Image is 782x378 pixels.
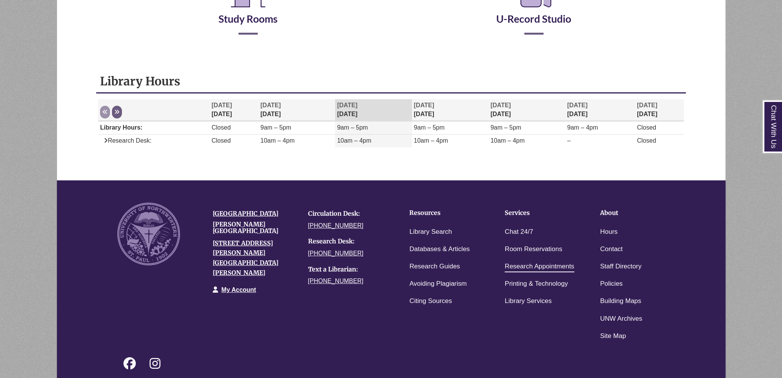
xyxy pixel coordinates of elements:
h4: Text a Librarian: [308,266,392,273]
span: [DATE] [490,102,511,108]
i: Follow on Instagram [150,357,160,370]
a: Contact [600,244,623,255]
a: Databases & Articles [409,244,470,255]
a: Building Maps [600,296,641,307]
span: 9am – 5pm [414,124,445,131]
span: 10am – 4pm [490,137,525,144]
a: Avoiding Plagiarism [409,278,467,290]
th: [DATE] [335,99,412,121]
a: Research Guides [409,261,460,272]
th: [DATE] [258,99,335,121]
th: [DATE] [635,99,684,121]
span: 10am – 4pm [337,137,371,144]
h4: Resources [409,210,481,216]
i: Follow on Facebook [123,357,136,370]
a: Hours [600,226,617,238]
a: UNW Archives [600,313,642,325]
a: Library Services [505,296,552,307]
img: UNW seal [117,203,180,265]
button: Previous week [100,106,110,118]
a: [PHONE_NUMBER] [308,222,363,229]
span: [DATE] [637,102,657,108]
span: Closed [212,124,231,131]
span: 9am – 5pm [337,124,368,131]
a: [STREET_ADDRESS][PERSON_NAME][GEOGRAPHIC_DATA][PERSON_NAME] [213,239,278,276]
a: Chat 24/7 [505,226,533,238]
span: – [567,137,570,144]
a: [PHONE_NUMBER] [308,278,363,284]
a: Room Reservations [505,244,562,255]
span: Closed [212,137,231,144]
h4: Services [505,210,576,216]
span: Closed [637,124,656,131]
a: Library Search [409,226,452,238]
div: Libchat [96,169,686,173]
span: 9am – 5pm [490,124,521,131]
span: 9am – 4pm [567,124,598,131]
a: Site Map [600,331,626,342]
a: Printing & Technology [505,278,568,290]
span: [DATE] [337,102,357,108]
h4: Research Desk: [308,238,392,245]
span: [DATE] [414,102,434,108]
span: [DATE] [212,102,232,108]
span: Closed [637,137,656,144]
span: [DATE] [260,102,281,108]
a: Research Appointments [505,261,574,272]
th: [DATE] [210,99,258,121]
a: [PHONE_NUMBER] [308,250,363,256]
h1: Library Hours [100,74,682,88]
a: Citing Sources [409,296,452,307]
a: [GEOGRAPHIC_DATA] [213,210,278,217]
span: [DATE] [567,102,587,108]
a: My Account [222,286,256,293]
span: 9am – 5pm [260,124,291,131]
th: [DATE] [489,99,565,121]
span: 10am – 4pm [260,137,295,144]
a: Policies [600,278,623,290]
span: 10am – 4pm [414,137,448,144]
th: [DATE] [412,99,489,121]
h4: Circulation Desk: [308,210,392,217]
span: Research Desk: [100,137,152,144]
a: Staff Directory [600,261,641,272]
button: Next week [112,106,122,118]
th: [DATE] [565,99,635,121]
h4: About [600,210,672,216]
h4: [PERSON_NAME][GEOGRAPHIC_DATA] [213,221,297,235]
div: Library Hours [96,70,686,161]
td: Library Hours: [98,122,210,135]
